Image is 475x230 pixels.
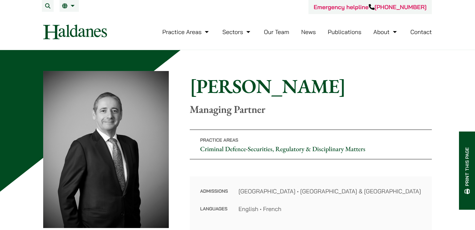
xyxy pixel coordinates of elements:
dd: [GEOGRAPHIC_DATA] • [GEOGRAPHIC_DATA] & [GEOGRAPHIC_DATA] [238,187,421,196]
dt: Languages [200,204,228,213]
a: Practice Areas [162,28,210,36]
a: About [373,28,398,36]
a: Contact [410,28,432,36]
img: Logo of Haldanes [43,25,107,39]
a: News [301,28,316,36]
p: Managing Partner [190,103,432,115]
a: Publications [328,28,361,36]
a: Emergency helpline[PHONE_NUMBER] [314,3,427,11]
dt: Admissions [200,187,228,204]
a: EN [62,3,76,9]
h1: [PERSON_NAME] [190,74,432,98]
span: Practice Areas [200,137,238,143]
p: • [190,130,432,159]
a: Sectors [222,28,252,36]
a: Criminal Defence [200,145,246,153]
a: Our Team [264,28,289,36]
a: Securities, Regulatory & Disciplinary Matters [248,145,365,153]
dd: English • French [238,204,421,213]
